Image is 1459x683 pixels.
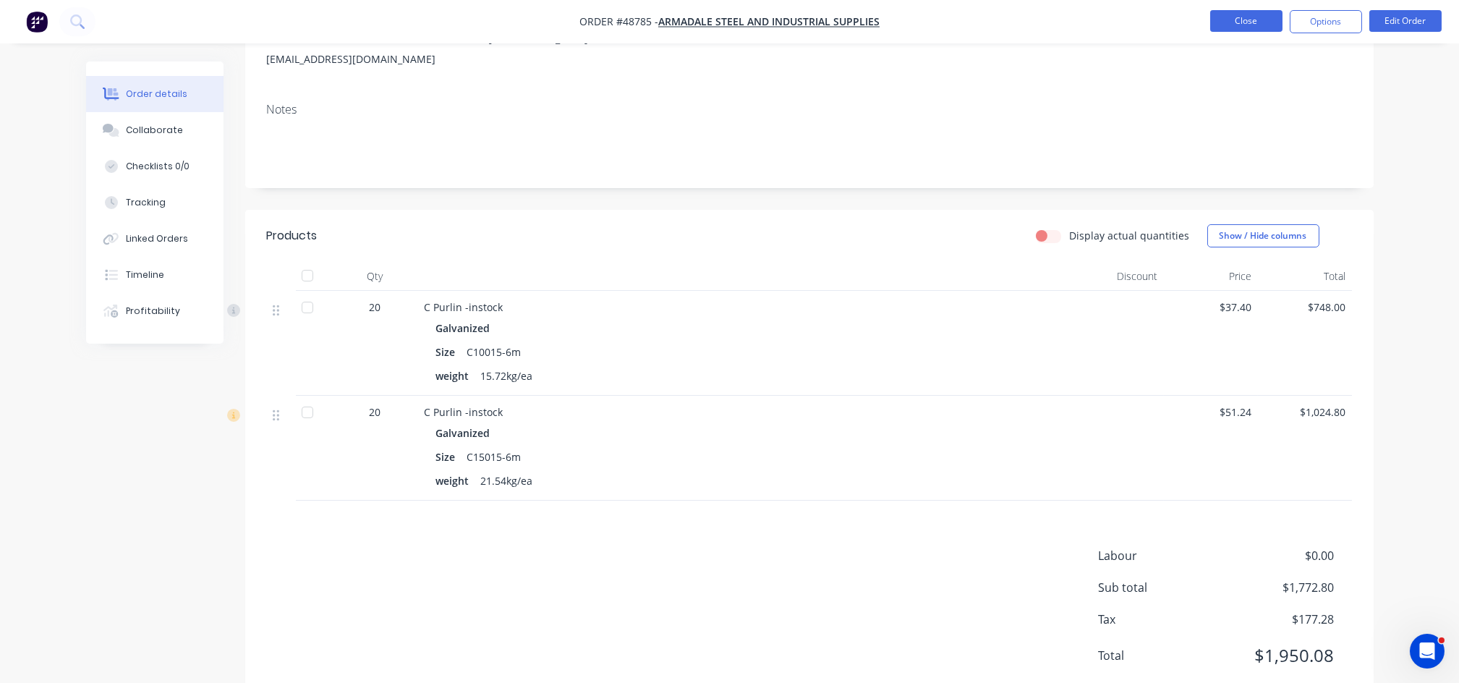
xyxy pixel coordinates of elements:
div: Linked Orders [126,232,188,245]
div: weight [436,470,475,491]
button: Edit Order [1369,10,1442,32]
div: Products [267,227,318,245]
div: Collaborate [126,124,183,137]
div: C10015-6m [461,341,527,362]
span: C Purlin -instock [425,300,503,314]
div: Checklists 0/0 [126,160,190,173]
label: Display actual quantities [1070,228,1190,243]
div: Qty [332,262,419,291]
span: Labour [1099,547,1228,564]
div: Galvanized [436,423,496,444]
span: $177.28 [1227,611,1334,628]
div: Notes [267,103,1352,116]
button: Timeline [86,257,224,293]
img: Factory [26,11,48,33]
div: Total [1258,262,1352,291]
span: $1,024.80 [1264,404,1346,420]
div: C15015-6m [461,446,527,467]
div: Price [1164,262,1258,291]
button: Collaborate [86,112,224,148]
div: [EMAIL_ADDRESS][DOMAIN_NAME] [267,49,465,69]
span: $0.00 [1227,547,1334,564]
span: Sub total [1099,579,1228,596]
div: 15.72kg/ea [475,365,539,386]
span: 20 [370,300,381,315]
a: Armadale steel and Industrial Supplies [658,15,880,29]
div: Galvanized [436,318,496,339]
div: Order details [126,88,187,101]
div: weight [436,365,475,386]
iframe: Intercom live chat [1410,634,1445,669]
div: 21.54kg/ea [475,470,539,491]
span: $1,950.08 [1227,642,1334,669]
span: Total [1099,647,1228,664]
div: Tracking [126,196,166,209]
span: Tax [1099,611,1228,628]
button: Options [1290,10,1362,33]
button: Linked Orders [86,221,224,257]
span: Order #48785 - [579,15,658,29]
span: $1,772.80 [1227,579,1334,596]
div: Size [436,341,461,362]
span: $748.00 [1264,300,1346,315]
button: Profitability [86,293,224,329]
button: Show / Hide columns [1207,224,1319,247]
div: Timeline [126,268,164,281]
span: C Purlin -instock [425,405,503,419]
button: Checklists 0/0 [86,148,224,184]
button: Close [1210,10,1283,32]
button: Tracking [86,184,224,221]
button: Order details [86,76,224,112]
span: $51.24 [1170,404,1252,420]
span: 20 [370,404,381,420]
div: Profitability [126,305,180,318]
span: $37.40 [1170,300,1252,315]
div: Discount [1070,262,1164,291]
div: Size [436,446,461,467]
